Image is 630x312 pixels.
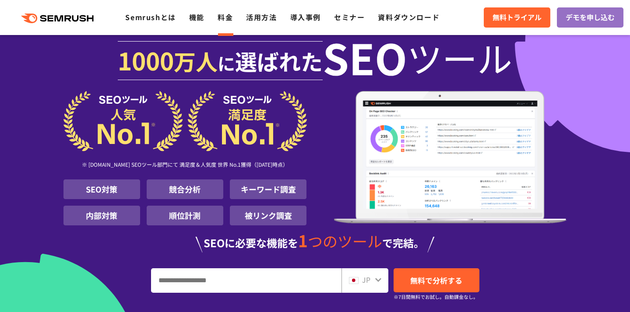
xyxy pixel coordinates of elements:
[407,40,512,75] span: ツール
[323,40,407,75] span: SEO
[174,45,218,77] span: 万人
[147,206,223,225] li: 順位計測
[298,228,308,252] span: 1
[125,12,176,22] a: Semrushとは
[557,7,623,28] a: デモを申し込む
[235,45,323,77] span: 選ばれた
[493,12,542,23] span: 無料トライアル
[63,206,140,225] li: 内部対策
[63,232,567,252] div: SEOに必要な機能を
[362,274,370,285] span: JP
[230,179,306,199] li: キーワード調査
[394,293,478,301] small: ※7日間無料でお試し。自動課金なし。
[63,179,140,199] li: SEO対策
[189,12,204,22] a: 機能
[410,275,462,286] span: 無料で分析する
[118,42,174,77] span: 1000
[334,12,365,22] a: セミナー
[378,12,440,22] a: 資料ダウンロード
[151,269,341,292] input: URL、キーワードを入力してください
[230,206,306,225] li: 被リンク調査
[394,268,479,292] a: 無料で分析する
[290,12,321,22] a: 導入事例
[566,12,615,23] span: デモを申し込む
[308,230,382,252] span: つのツール
[484,7,550,28] a: 無料トライアル
[63,151,307,179] div: ※ [DOMAIN_NAME] SEOツール部門にて 満足度＆人気度 世界 No.1獲得（[DATE]時点）
[218,12,233,22] a: 料金
[147,179,223,199] li: 競合分析
[382,235,424,250] span: で完結。
[246,12,277,22] a: 活用方法
[218,50,235,76] span: に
